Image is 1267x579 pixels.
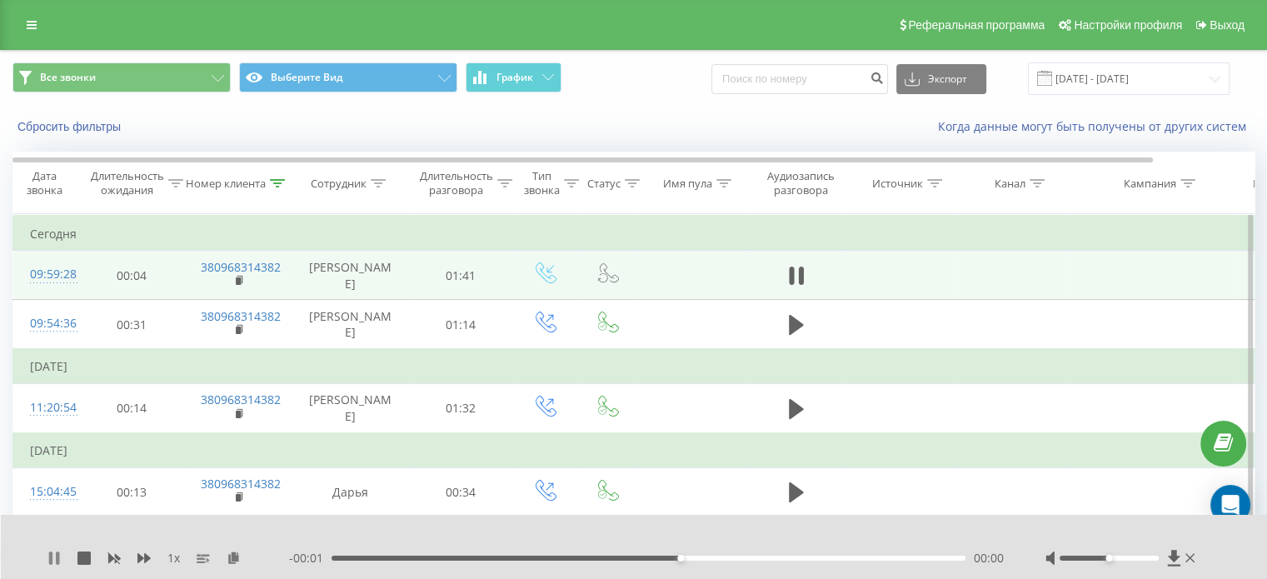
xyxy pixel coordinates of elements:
font: [DATE] [30,359,67,375]
font: 00:13 [117,484,147,500]
font: Номер клиента [186,176,266,191]
font: Тип звонка [524,168,560,197]
font: Источник [872,176,923,191]
div: Метка доступности [677,555,684,562]
font: Имя пула [663,176,712,191]
a: Когда данные могут быть получены от других систем [938,118,1255,134]
font: 01:14 [446,317,476,332]
font: Когда данные могут быть получены от других систем [938,118,1246,134]
font: Настройки профиля [1074,18,1182,32]
font: Выход [1210,18,1245,32]
button: График [466,62,561,92]
font: Экспорт [928,72,967,86]
div: Метка доступности [1105,555,1112,562]
font: Статус [587,176,621,191]
font: [PERSON_NAME] [309,392,392,424]
div: Открытый Интерком Мессенджер [1210,485,1250,525]
button: Выберите Вид [239,62,457,92]
a: 380968314382 [201,392,281,407]
button: Сбросить фильтры [12,119,129,134]
font: 1 [167,550,174,566]
font: 00:34 [446,484,476,500]
font: 00:00 [974,550,1004,566]
font: 00:14 [117,400,147,416]
font: Длительность ожидания [91,168,164,197]
font: 00:31 [117,317,147,332]
font: [PERSON_NAME] [309,259,392,292]
font: Сотрудник [311,176,367,191]
font: Все звонки [40,70,96,84]
font: Аудиозапись разговора [767,168,835,197]
font: - [289,550,293,566]
a: 380968314382 [201,259,281,275]
font: Дарья [332,484,368,500]
a: 380968314382 [201,308,281,324]
input: Поиск по номеру [711,64,888,94]
font: Кампания [1124,176,1176,191]
font: 09:59:28 [30,266,77,282]
button: Все звонки [12,62,231,92]
font: 00:04 [117,267,147,283]
font: 11:20:54 [30,399,77,415]
font: [DATE] [30,442,67,458]
font: Выберите Вид [271,70,342,84]
font: Реферальная программа [908,18,1045,32]
font: График [496,70,533,84]
font: Канал [995,176,1025,191]
font: 09:54:36 [30,315,77,331]
font: 01:32 [446,400,476,416]
font: 00:01 [293,550,323,566]
font: х [174,550,180,566]
font: Длительность разговора [420,168,493,197]
a: 380968314382 [201,476,281,492]
font: Сегодня [30,226,77,242]
font: 15:04:45 [30,483,77,499]
font: Дата звонка [27,168,62,197]
font: 01:41 [446,267,476,283]
font: [PERSON_NAME] [309,308,392,341]
button: Экспорт [896,64,986,94]
font: Сбросить фильтры [17,120,121,133]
